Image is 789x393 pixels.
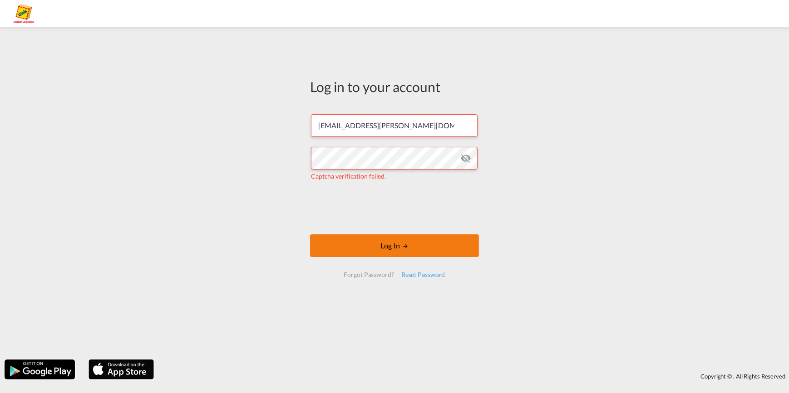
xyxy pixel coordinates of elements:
[88,359,155,380] img: apple.png
[460,153,471,164] md-icon: icon-eye-off
[4,359,76,380] img: google.png
[398,267,449,283] div: Reset Password
[311,172,386,180] span: Captcha verification failed.
[310,234,479,257] button: LOGIN
[158,369,789,384] div: Copyright © . All Rights Reserved
[310,77,479,96] div: Log in to your account
[311,114,478,137] input: Enter email/phone number
[340,267,397,283] div: Forgot Password?
[14,4,34,24] img: a2a4a140666c11eeab5485e577415959.png
[325,190,464,225] iframe: reCAPTCHA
